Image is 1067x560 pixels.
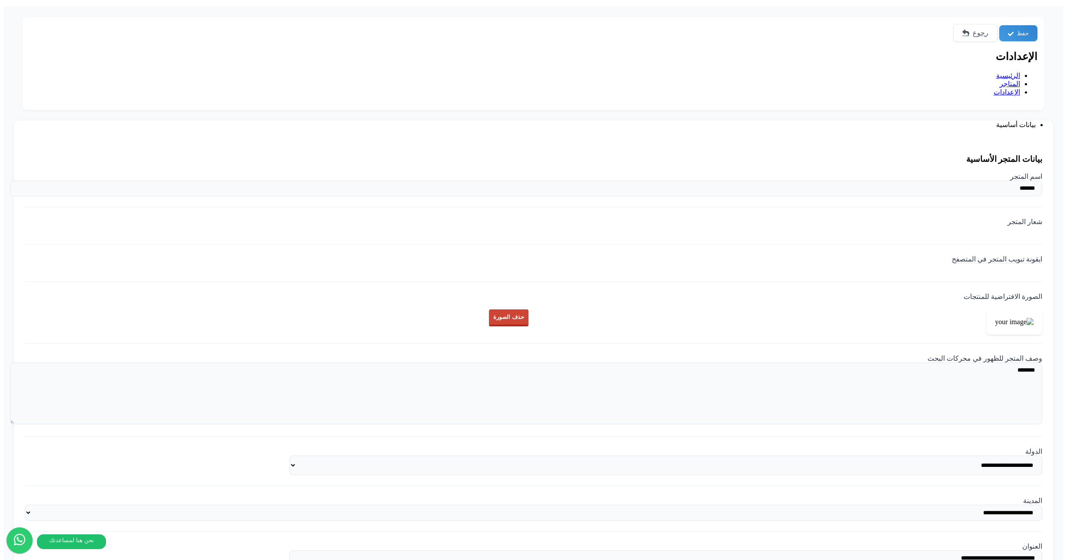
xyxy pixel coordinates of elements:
label: اسم المتجر [1010,173,1042,180]
span: ايقونة تبويب المتجر في المتصفح [952,255,1042,263]
h3: بيانات المتجر الأساسية [25,154,1042,164]
span: رجوع [973,29,988,37]
label: وصف المتجر للظهور في محركات البحث [927,355,1042,362]
a: بيانات أساسية [996,121,1036,128]
img: your image [987,309,1042,335]
button: حذف الصورة [489,309,529,326]
span: الصورة الافتراضية للمنتجات [964,293,1042,300]
label: العنوان [1022,543,1042,550]
h2: الإعدادات [30,50,1037,63]
label: المدينة [1023,497,1042,504]
a: الرئيسية [996,72,1020,79]
button: حفظ [999,25,1037,41]
a: رجوع [953,24,997,42]
a: الإعدادات [994,88,1020,96]
label: الدولة [1025,448,1042,455]
label: شعار المتجر [1007,218,1042,225]
a: المتاجر [1000,80,1020,87]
